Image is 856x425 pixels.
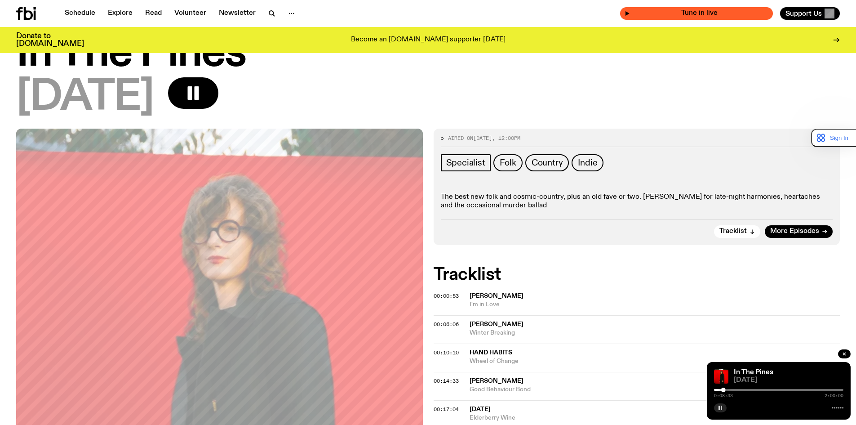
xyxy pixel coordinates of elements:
span: More Episodes [770,228,819,235]
a: Specialist [441,154,491,171]
span: [PERSON_NAME] [470,293,523,299]
span: Specialist [446,158,485,168]
span: Folk [500,158,516,168]
button: 00:06:06 [434,322,459,327]
span: 00:00:53 [434,292,459,300]
span: 00:17:04 [434,406,459,413]
span: [PERSON_NAME] [470,378,523,384]
button: Tracklist [714,225,760,238]
span: 2:00:00 [825,394,843,398]
span: [DATE] [16,77,154,118]
button: 00:17:04 [434,407,459,412]
a: More Episodes [765,225,833,238]
span: Indie [578,158,597,168]
span: [DATE] [470,406,491,412]
span: 00:06:06 [434,321,459,328]
span: 0:08:33 [714,394,733,398]
a: Explore [102,7,138,20]
span: [DATE] [734,377,843,384]
p: Become an [DOMAIN_NAME] supporter [DATE] [351,36,506,44]
span: Support Us [785,9,822,18]
h1: In The Pines [16,33,840,74]
span: 00:14:33 [434,377,459,385]
button: 00:00:53 [434,294,459,299]
button: On AirMosaic w/ [PERSON_NAME] and [PERSON_NAME]Mosaic w/ [PERSON_NAME] and [PERSON_NAME]Tune in live [620,7,773,20]
a: Newsletter [213,7,261,20]
span: Hand Habits [470,349,512,356]
span: Country [532,158,563,168]
h3: Donate to [DOMAIN_NAME] [16,32,84,48]
a: Schedule [59,7,101,20]
a: Read [140,7,167,20]
p: The best new folk and cosmic-country, plus an old fave or two. [PERSON_NAME] for late-night harmo... [441,193,833,210]
span: I'm in Love [470,300,840,309]
button: 00:10:10 [434,350,459,355]
a: In The Pines [734,369,773,376]
a: Country [525,154,569,171]
a: Volunteer [169,7,212,20]
span: 00:10:10 [434,349,459,356]
span: Aired on [448,134,473,142]
span: Tune in live [630,10,768,17]
span: Elderberry Wine [470,414,840,422]
h2: Tracklist [434,267,840,283]
span: Wheel of Change [470,357,840,366]
span: [DATE] [473,134,492,142]
a: Indie [572,154,603,171]
button: Support Us [780,7,840,20]
span: Tracklist [719,228,747,235]
span: , 12:00pm [492,134,520,142]
a: Folk [493,154,523,171]
span: [PERSON_NAME] [470,321,523,327]
span: Winter Breaking [470,329,840,337]
button: 00:14:33 [434,379,459,384]
span: Good Behaviour Bond [470,385,762,394]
